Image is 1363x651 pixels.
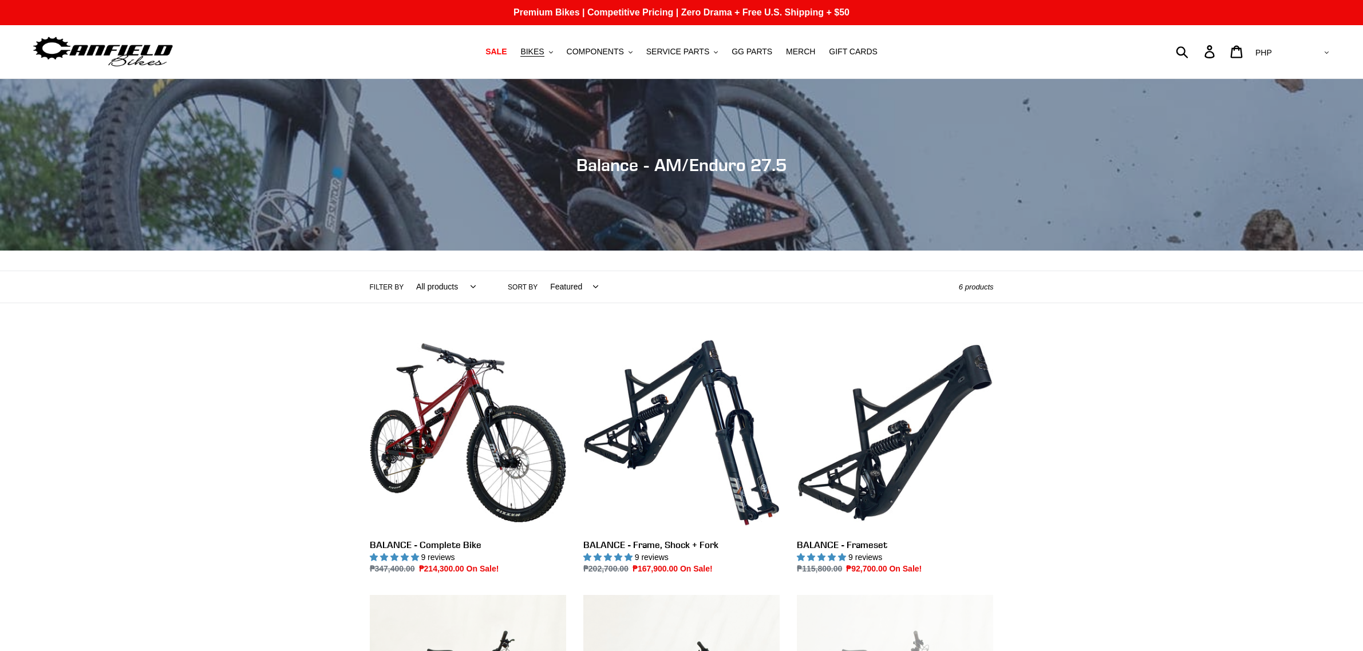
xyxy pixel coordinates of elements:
span: SERVICE PARTS [646,47,709,57]
span: Balance - AM/Enduro 27.5 [576,154,787,175]
span: SALE [485,47,507,57]
span: GIFT CARDS [829,47,878,57]
label: Sort by [508,282,538,292]
label: Filter by [370,282,404,292]
button: BIKES [515,44,558,59]
span: 6 products [959,283,994,291]
a: GIFT CARDS [823,44,883,59]
a: MERCH [780,44,821,59]
span: MERCH [786,47,815,57]
a: SALE [480,44,512,59]
button: SERVICE PARTS [641,44,724,59]
button: COMPONENTS [561,44,638,59]
input: Search [1182,39,1211,64]
span: BIKES [520,47,544,57]
a: GG PARTS [726,44,778,59]
span: COMPONENTS [567,47,624,57]
img: Canfield Bikes [31,34,175,70]
span: GG PARTS [732,47,772,57]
